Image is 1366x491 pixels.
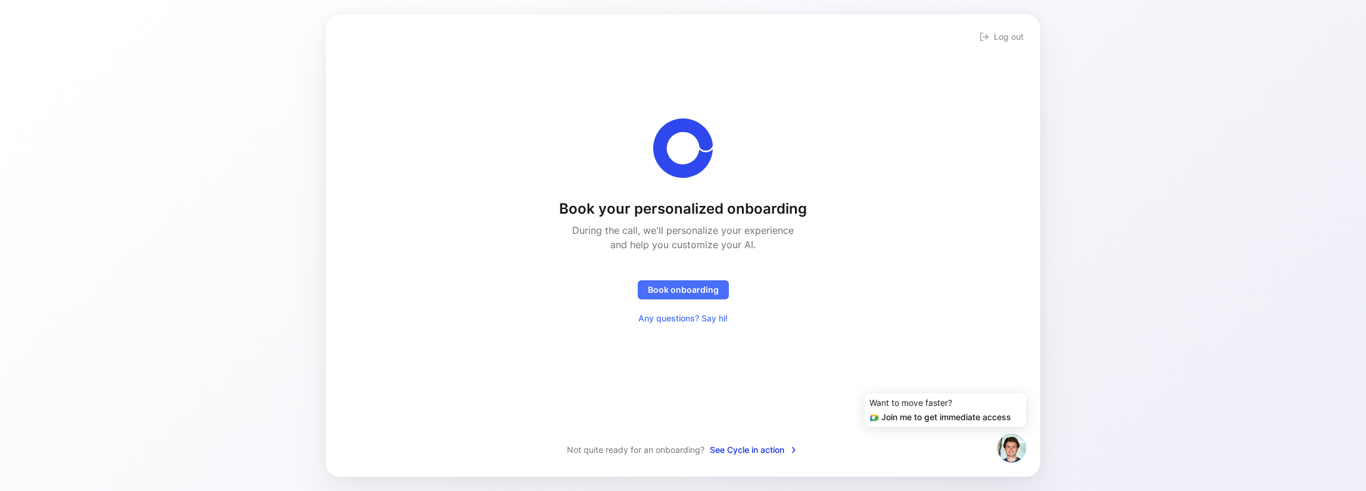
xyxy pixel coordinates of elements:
[638,280,729,299] button: Book onboarding
[559,199,807,218] h1: Book your personalized onboarding
[709,442,799,458] button: See Cycle in action
[566,223,800,252] h2: During the call, we'll personalize your experience and help you customize your AI.
[869,396,1021,410] div: Want to move faster?
[710,443,799,457] span: See Cycle in action
[977,29,1026,45] button: Log out
[628,309,738,328] button: Any questions? Say hi!
[648,283,719,297] span: Book onboarding
[567,443,704,457] span: Not quite ready for an onboarding?
[638,311,728,326] span: Any questions? Say hi!
[869,410,1021,424] div: Join me to get immediate access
